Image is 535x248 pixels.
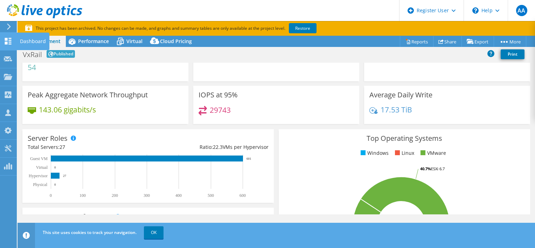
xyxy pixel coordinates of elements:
[420,166,431,171] tspan: 40.7%
[29,173,48,178] text: Hypervisor
[50,193,52,198] text: 0
[33,182,47,187] text: Physical
[419,149,446,157] li: VMware
[494,36,526,47] a: More
[112,193,118,198] text: 200
[175,193,182,198] text: 400
[47,50,75,58] span: Published
[79,193,86,198] text: 100
[210,106,231,114] h4: 29743
[289,23,317,33] a: Restore
[25,25,368,32] p: This project has been archived. No changes can be made, and graphs and summary tables are only av...
[23,51,42,58] h1: VxRail
[16,33,49,50] div: Dashboard
[516,5,527,16] span: AA
[28,213,112,221] h3: Top Server Manufacturers
[246,157,251,160] text: 601
[393,149,414,157] li: Linux
[472,7,479,14] svg: \n
[239,193,246,198] text: 600
[148,143,269,151] div: Ratio: VMs per Hypervisor
[369,91,432,99] h3: Average Daily Write
[400,36,433,47] a: Reports
[54,183,56,186] text: 0
[359,149,389,157] li: Windows
[126,38,143,44] span: Virtual
[28,135,68,142] h3: Server Roles
[28,143,148,151] div: Total Servers:
[501,49,524,59] a: Print
[39,106,96,113] h4: 143.06 gigabits/s
[63,174,67,178] text: 27
[30,156,48,161] text: Guest VM
[199,91,238,99] h3: IOPS at 95%
[144,226,164,239] a: OK
[284,135,525,142] h3: Top Operating Systems
[54,166,56,169] text: 0
[43,229,137,235] span: This site uses cookies to track your navigation.
[78,38,109,44] span: Performance
[36,165,48,170] text: Virtual
[381,106,412,113] h4: 17.53 TiB
[213,144,223,150] span: 22.3
[160,38,192,44] span: Cloud Pricing
[461,36,494,47] a: Export
[431,166,445,171] tspan: ESXi 6.7
[208,193,214,198] text: 500
[28,91,148,99] h3: Peak Aggregate Network Throughput
[28,63,56,71] h4: 54
[144,193,150,198] text: 300
[60,144,65,150] span: 27
[433,36,462,47] a: Share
